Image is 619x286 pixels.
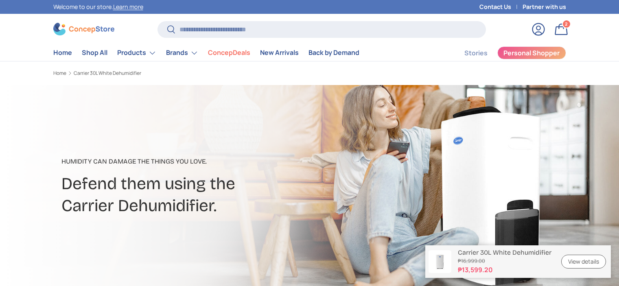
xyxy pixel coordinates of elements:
h2: Defend them using the Carrier Dehumidifier. [61,173,374,216]
a: Home [53,45,72,61]
p: Welcome to our store. [53,2,143,11]
a: Products [117,45,156,61]
a: Personal Shopper [497,46,566,59]
s: ₱16,999.00 [458,257,551,265]
a: ConcepDeals [208,45,250,61]
a: Learn more [113,3,143,11]
span: Personal Shopper [503,50,560,56]
a: View details [561,255,606,269]
span: 2 [565,21,568,27]
nav: Primary [53,45,359,61]
img: ConcepStore [53,23,114,35]
p: Humidity can damage the things you love. [61,157,374,166]
strong: ₱13,599.20 [458,265,551,275]
nav: Secondary [445,45,566,61]
a: Brands [166,45,198,61]
a: Back by Demand [308,45,359,61]
summary: Products [112,45,161,61]
a: Shop All [82,45,107,61]
a: Stories [464,45,488,61]
nav: Breadcrumbs [53,70,325,77]
a: Carrier 30L White Dehumidifier [74,71,141,76]
a: Partner with us [523,2,566,11]
summary: Brands [161,45,203,61]
img: carrier-dehumidifier-30-liter-full-view-concepstore [429,250,451,273]
p: Carrier 30L White Dehumidifier [458,249,551,256]
a: Home [53,71,66,76]
a: Contact Us [479,2,523,11]
a: New Arrivals [260,45,299,61]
